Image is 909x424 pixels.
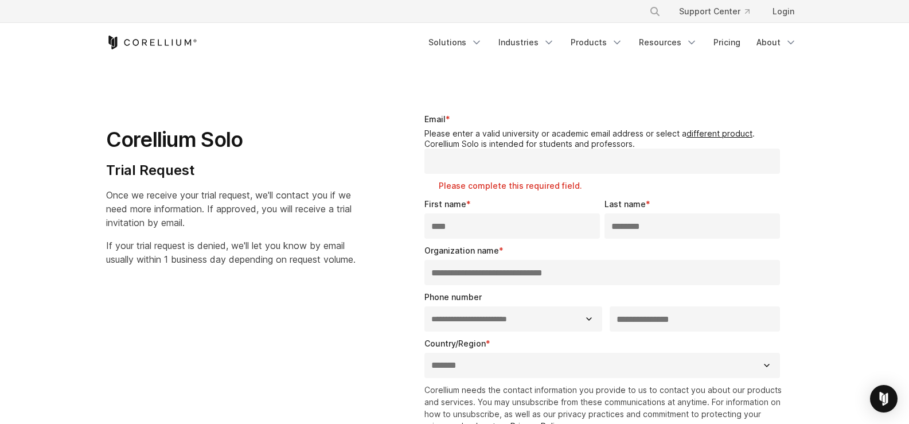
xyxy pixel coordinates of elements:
span: Organization name [424,246,499,255]
span: If your trial request is denied, we'll let you know by email usually within 1 business day depend... [106,240,356,265]
label: Please complete this required field. [439,180,785,192]
span: Country/Region [424,339,486,348]
legend: Please enter a valid university or academic email address or select a . Corellium Solo is intende... [424,129,785,149]
a: Pricing [707,32,747,53]
div: Open Intercom Messenger [870,385,898,413]
h1: Corellium Solo [106,127,356,153]
div: Navigation Menu [422,32,803,53]
span: Phone number [424,292,482,302]
a: Support Center [670,1,759,22]
a: About [750,32,803,53]
a: Solutions [422,32,489,53]
span: Last name [604,199,646,209]
button: Search [645,1,665,22]
a: Products [564,32,630,53]
div: Navigation Menu [635,1,803,22]
span: First name [424,199,466,209]
a: Resources [632,32,704,53]
span: Email [424,114,446,124]
h4: Trial Request [106,162,356,179]
a: Industries [491,32,561,53]
a: Login [763,1,803,22]
a: Corellium Home [106,36,197,49]
a: different product [686,129,752,138]
span: Once we receive your trial request, we'll contact you if we need more information. If approved, y... [106,189,352,228]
